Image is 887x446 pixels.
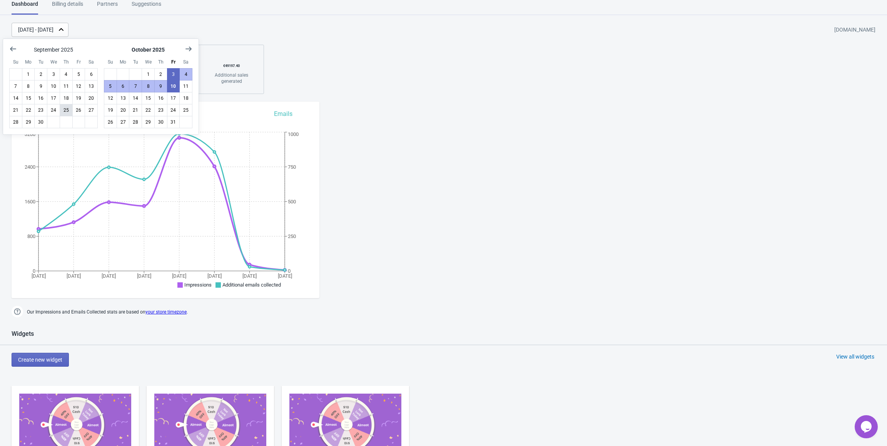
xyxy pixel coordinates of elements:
[9,104,22,116] button: September 21 2025
[25,164,35,170] tspan: 2400
[22,104,35,116] button: September 22 2025
[117,116,130,128] button: October 27 2025
[22,116,35,128] button: September 29 2025
[25,199,35,205] tspan: 1600
[12,353,69,367] button: Create new widget
[208,72,255,84] div: Additional sales generated
[167,55,180,69] div: Friday
[288,164,296,170] tspan: 750
[104,104,117,116] button: October 19 2025
[34,104,47,116] button: September 23 2025
[6,42,20,56] button: Show previous month, August 2025
[182,42,195,56] button: Show next month, November 2025
[22,92,35,104] button: September 15 2025
[60,80,73,92] button: September 11 2025
[154,104,167,116] button: October 23 2025
[129,116,142,128] button: October 28 2025
[154,80,167,92] button: October 9 2025
[117,104,130,116] button: October 20 2025
[288,233,296,239] tspan: 250
[855,415,879,438] iframe: chat widget
[288,131,299,137] tspan: 1000
[27,306,188,319] span: Our Impressions and Emails Collected stats are based on .
[104,55,117,69] div: Sunday
[60,55,73,69] div: Thursday
[288,199,296,205] tspan: 500
[129,104,142,116] button: October 21 2025
[34,116,47,128] button: September 30 2025
[184,282,212,288] span: Impressions
[117,92,130,104] button: October 13 2025
[288,268,291,274] tspan: 0
[117,55,130,69] div: Monday
[179,104,192,116] button: October 25 2025
[222,282,281,288] span: Additional emails collected
[47,92,60,104] button: September 17 2025
[47,55,60,69] div: Wednesday
[242,273,257,279] tspan: [DATE]
[142,55,155,69] div: Wednesday
[167,104,180,116] button: October 24 2025
[60,104,73,116] button: September 25 2025
[9,116,22,128] button: September 28 2025
[60,68,73,80] button: September 4 2025
[27,233,35,239] tspan: 800
[278,273,292,279] tspan: [DATE]
[85,55,98,69] div: Saturday
[85,92,98,104] button: September 20 2025
[104,116,117,128] button: October 26 2025
[154,92,167,104] button: October 16 2025
[129,55,142,69] div: Tuesday
[145,309,187,315] a: your store timezone
[142,92,155,104] button: October 15 2025
[47,68,60,80] button: September 3 2025
[208,60,255,72] div: € 49197.40
[22,55,35,69] div: Monday
[104,80,117,92] button: October 5 2025
[167,116,180,128] button: October 31 2025
[9,80,22,92] button: September 7 2025
[142,80,155,92] button: October 8 2025
[9,92,22,104] button: September 14 2025
[32,273,46,279] tspan: [DATE]
[67,273,81,279] tspan: [DATE]
[129,92,142,104] button: October 14 2025
[34,68,47,80] button: September 2 2025
[142,68,155,80] button: October 1 2025
[72,68,85,80] button: September 5 2025
[85,80,98,92] button: September 13 2025
[85,104,98,116] button: September 27 2025
[72,92,85,104] button: September 19 2025
[22,80,35,92] button: September 8 2025
[85,68,98,80] button: September 6 2025
[142,104,155,116] button: October 22 2025
[179,80,192,92] button: October 11 2025
[18,26,53,34] div: [DATE] - [DATE]
[154,116,167,128] button: October 30 2025
[207,273,222,279] tspan: [DATE]
[34,92,47,104] button: September 16 2025
[137,273,151,279] tspan: [DATE]
[167,80,180,92] button: Today October 10 2025
[72,55,85,69] div: Friday
[167,68,180,80] button: October 3 2025
[18,357,62,363] span: Create new widget
[102,273,116,279] tspan: [DATE]
[167,92,180,104] button: October 17 2025
[34,55,47,69] div: Tuesday
[72,104,85,116] button: September 26 2025
[129,80,142,92] button: October 7 2025
[60,92,73,104] button: September 18 2025
[836,353,874,360] div: View all widgets
[33,268,35,274] tspan: 0
[179,92,192,104] button: October 18 2025
[47,104,60,116] button: September 24 2025
[34,80,47,92] button: September 9 2025
[179,55,192,69] div: Saturday
[117,80,130,92] button: October 6 2025
[179,68,192,80] button: October 4 2025
[47,80,60,92] button: September 10 2025
[9,55,22,69] div: Sunday
[834,23,875,37] div: [DOMAIN_NAME]
[22,68,35,80] button: September 1 2025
